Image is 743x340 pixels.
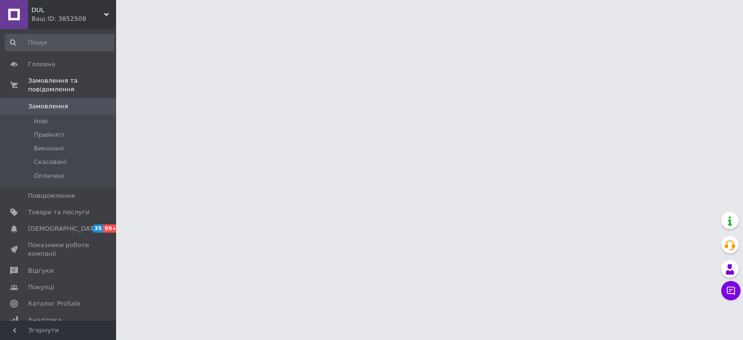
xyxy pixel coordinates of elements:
[28,192,75,200] span: Повідомлення
[28,60,55,69] span: Головна
[31,15,116,23] div: Ваш ID: 3852508
[34,131,64,139] span: Прийняті
[28,102,68,111] span: Замовлення
[103,224,119,233] span: 99+
[28,241,89,258] span: Показники роботи компанії
[28,299,80,308] span: Каталог ProSale
[34,117,48,126] span: Нові
[31,6,104,15] span: DUL
[28,224,100,233] span: [DEMOGRAPHIC_DATA]
[721,281,741,300] button: Чат з покупцем
[28,208,89,217] span: Товари та послуги
[28,316,61,325] span: Аналітика
[34,158,67,166] span: Скасовані
[28,76,116,94] span: Замовлення та повідомлення
[34,172,64,180] span: Оплачені
[34,144,64,153] span: Виконані
[28,283,54,292] span: Покупці
[5,34,114,51] input: Пошук
[92,224,103,233] span: 35
[28,266,53,275] span: Відгуки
